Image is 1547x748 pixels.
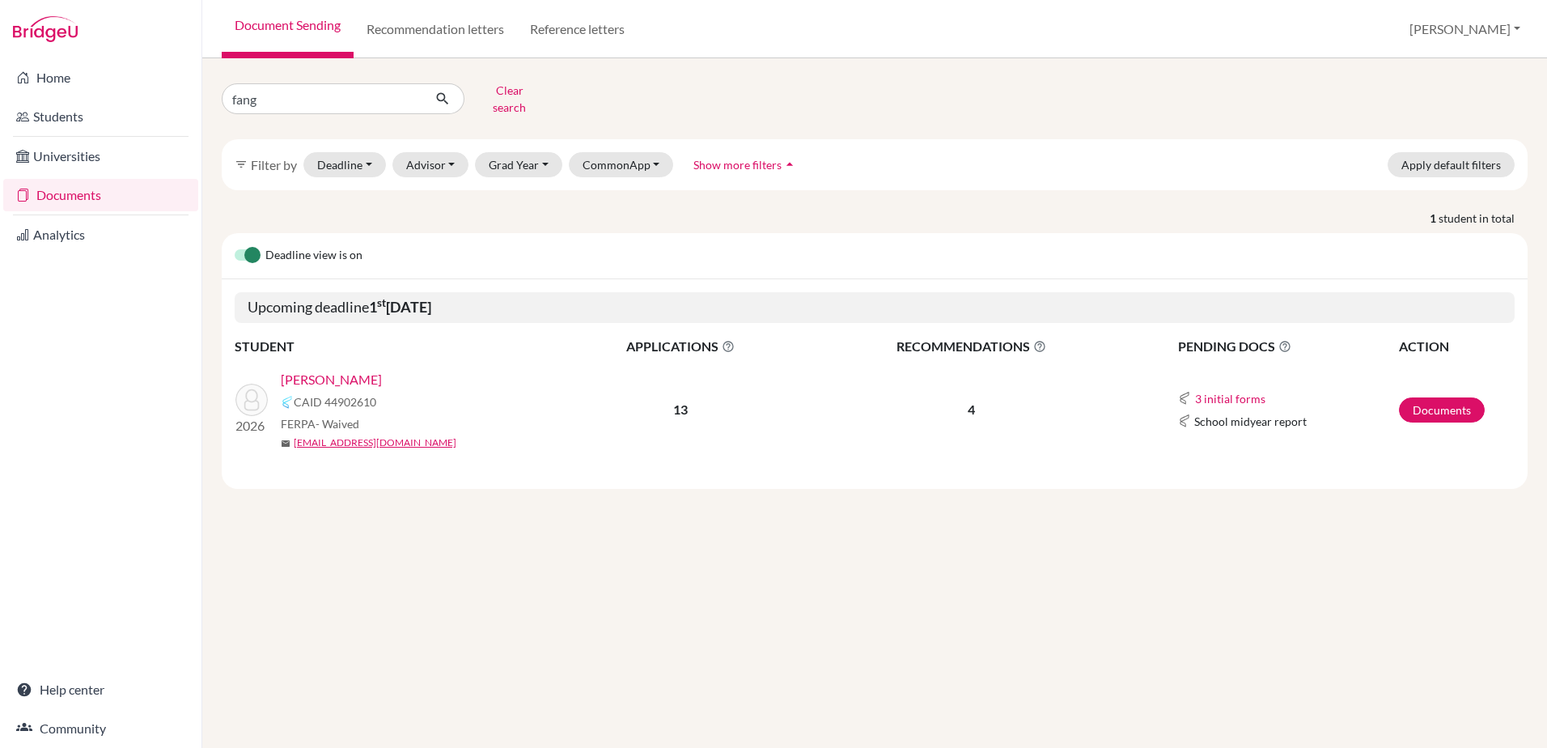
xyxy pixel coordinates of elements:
[303,152,386,177] button: Deadline
[281,415,359,432] span: FERPA
[13,16,78,42] img: Bridge-U
[1402,14,1528,45] button: [PERSON_NAME]
[3,62,198,94] a: Home
[281,370,382,389] a: [PERSON_NAME]
[803,337,1138,356] span: RECOMMENDATIONS
[693,158,782,172] span: Show more filters
[803,400,1138,419] p: 4
[3,140,198,172] a: Universities
[1194,413,1307,430] span: School midyear report
[235,384,268,416] img: Fang, Daniel
[235,416,268,436] p: 2026
[316,417,359,431] span: - Waived
[235,292,1515,323] h5: Upcoming deadline
[569,152,674,177] button: CommonApp
[222,83,422,114] input: Find student by name...
[1388,152,1515,177] button: Apply default filters
[1399,397,1485,423] a: Documents
[1178,337,1397,356] span: PENDING DOCS
[559,337,802,356] span: APPLICATIONS
[1178,392,1191,405] img: Common App logo
[281,396,294,409] img: Common App logo
[673,402,688,417] b: 13
[3,219,198,251] a: Analytics
[369,298,431,316] b: 1 [DATE]
[235,336,558,357] th: STUDENT
[281,439,290,448] span: mail
[1178,414,1191,427] img: Common App logo
[392,152,469,177] button: Advisor
[3,674,198,706] a: Help center
[294,436,456,450] a: [EMAIL_ADDRESS][DOMAIN_NAME]
[1194,389,1266,408] button: 3 initial forms
[294,393,376,410] span: CAID 44902610
[3,100,198,133] a: Students
[265,246,362,266] span: Deadline view is on
[235,158,248,171] i: filter_list
[1398,336,1515,357] th: ACTION
[475,152,562,177] button: Grad Year
[3,712,198,745] a: Community
[3,179,198,211] a: Documents
[251,157,297,172] span: Filter by
[782,156,798,172] i: arrow_drop_up
[377,296,386,309] sup: st
[1439,210,1528,227] span: student in total
[464,78,554,120] button: Clear search
[680,152,812,177] button: Show more filtersarrow_drop_up
[1430,210,1439,227] strong: 1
